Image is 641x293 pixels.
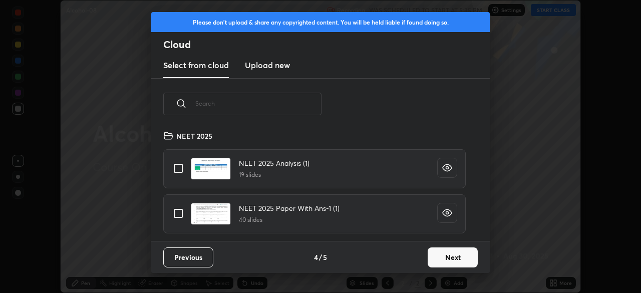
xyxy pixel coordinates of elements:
h3: Upload new [245,59,290,71]
input: Search [195,82,322,125]
h4: Electrochemistry [176,240,231,251]
h4: NEET 2025 [176,131,212,141]
h5: 19 slides [239,170,309,179]
h4: 5 [323,252,327,262]
h4: NEET 2025 Analysis (1) [239,158,309,168]
h4: / [319,252,322,262]
h3: Select from cloud [163,59,229,71]
button: Previous [163,247,213,267]
h5: 40 slides [239,215,340,224]
h2: Cloud [163,38,490,51]
div: grid [151,127,478,241]
h4: NEET 2025 Paper With Ans-1 (1) [239,203,340,213]
h4: 4 [314,252,318,262]
img: 17465120284D0DMX.pdf [191,203,231,225]
div: Please don't upload & share any copyrighted content. You will be held liable if found doing so. [151,12,490,32]
img: 1746511976RYXHQY.pdf [191,158,231,180]
button: Next [428,247,478,267]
